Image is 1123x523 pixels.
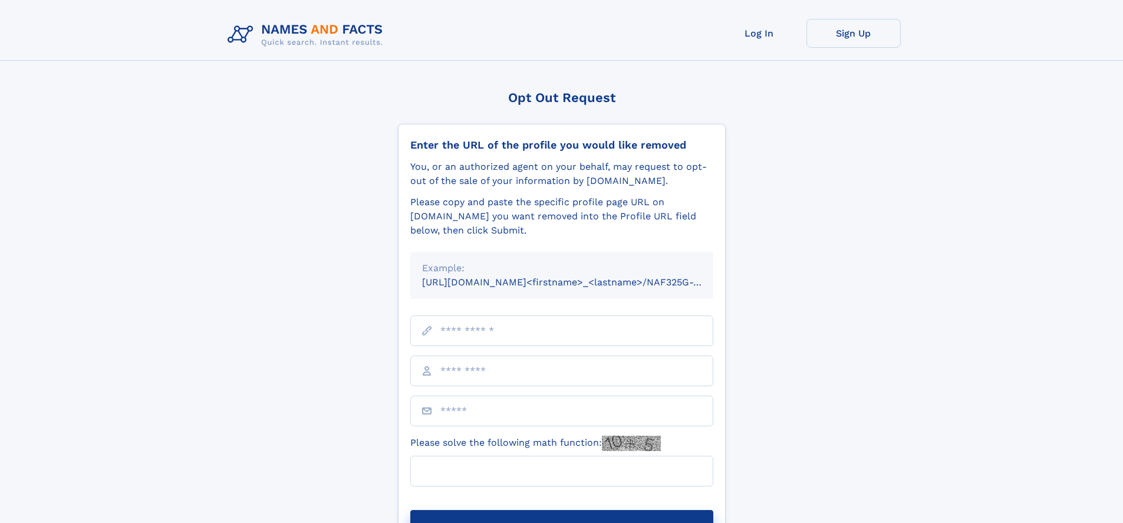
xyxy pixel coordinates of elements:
[223,19,393,51] img: Logo Names and Facts
[398,90,726,105] div: Opt Out Request
[422,261,702,275] div: Example:
[806,19,901,48] a: Sign Up
[712,19,806,48] a: Log In
[410,195,713,238] div: Please copy and paste the specific profile page URL on [DOMAIN_NAME] you want removed into the Pr...
[410,160,713,188] div: You, or an authorized agent on your behalf, may request to opt-out of the sale of your informatio...
[422,277,736,288] small: [URL][DOMAIN_NAME]<firstname>_<lastname>/NAF325G-xxxxxxxx
[410,139,713,152] div: Enter the URL of the profile you would like removed
[410,436,661,451] label: Please solve the following math function:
